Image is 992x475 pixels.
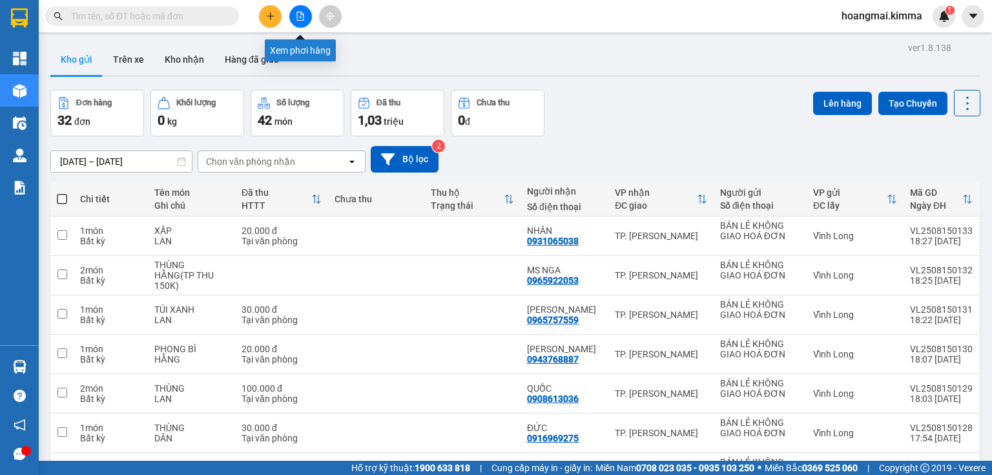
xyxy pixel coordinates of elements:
[242,236,322,246] div: Tại văn phòng
[351,461,470,475] span: Hỗ trợ kỹ thuật:
[276,98,309,107] div: Số lượng
[910,236,973,246] div: 18:27 [DATE]
[945,6,955,15] sup: 1
[813,270,897,280] div: Vĩnh Long
[527,265,602,275] div: MS NGA
[274,116,293,127] span: món
[910,265,973,275] div: VL2508150132
[242,315,322,325] div: Tại văn phòng
[813,231,897,241] div: Vĩnh Long
[154,187,229,198] div: Tên món
[50,90,144,136] button: Đơn hàng32đơn
[242,423,322,433] div: 30.000 đ
[80,354,141,364] div: Bất kỳ
[904,182,979,216] th: Toggle SortBy
[167,116,177,127] span: kg
[720,260,800,280] div: BÁN LẺ KHÔNG GIAO HOÁ ĐƠN
[14,419,26,431] span: notification
[813,388,897,399] div: Vĩnh Long
[154,354,229,364] div: HẰNG
[154,270,229,291] div: HẰNG(TP THU 150K)
[154,226,229,236] div: XẤP
[242,354,322,364] div: Tại văn phòng
[910,383,973,394] div: VL2508150129
[154,383,229,394] div: THÙNG
[527,394,579,404] div: 0908613036
[242,187,311,198] div: Đã thu
[80,194,141,204] div: Chi tiết
[74,116,90,127] span: đơn
[319,5,342,28] button: aim
[878,92,947,115] button: Tạo Chuyến
[347,156,357,167] svg: open
[80,236,141,246] div: Bất kỳ
[615,231,707,241] div: TP. [PERSON_NAME]
[80,423,141,433] div: 1 món
[154,304,229,315] div: TÚI XANH
[807,182,904,216] th: Toggle SortBy
[608,182,713,216] th: Toggle SortBy
[71,9,223,23] input: Tìm tên, số ĐT hoặc mã đơn
[11,8,28,28] img: logo-vxr
[720,220,800,241] div: BÁN LẺ KHÔNG GIAO HOÁ ĐƠN
[831,8,933,24] span: hoangmai.kimma
[206,155,295,168] div: Chọn văn phòng nhận
[154,433,229,443] div: DÂN
[13,84,26,98] img: warehouse-icon
[415,463,470,473] strong: 1900 633 818
[214,44,289,75] button: Hàng đã giao
[51,151,192,172] input: Select a date range.
[80,315,141,325] div: Bất kỳ
[527,383,602,394] div: QUỐC
[154,344,229,354] div: PHONG BÌ
[154,315,229,325] div: LAN
[14,390,26,402] span: question-circle
[527,433,579,443] div: 0916969275
[527,186,602,196] div: Người nhận
[720,299,800,320] div: BÁN LẺ KHÔNG GIAO HOÁ ĐƠN
[527,304,602,315] div: PHƯƠNG VŨ
[910,354,973,364] div: 18:07 [DATE]
[154,260,229,270] div: THÙNG
[595,461,754,475] span: Miền Nam
[13,181,26,195] img: solution-icon
[242,200,311,211] div: HTTT
[962,5,984,28] button: caret-down
[150,90,244,136] button: Khối lượng0kg
[335,194,418,204] div: Chưa thu
[527,315,579,325] div: 0965757559
[258,112,272,128] span: 42
[242,433,322,443] div: Tại văn phòng
[527,275,579,286] div: 0965922053
[458,112,465,128] span: 0
[938,10,950,22] img: icon-new-feature
[80,433,141,443] div: Bất kỳ
[527,344,602,354] div: HUY HÙNG
[910,423,973,433] div: VL2508150128
[967,10,979,22] span: caret-down
[720,378,800,399] div: BÁN LẺ KHÔNG GIAO HOÁ ĐƠN
[527,202,602,212] div: Số điện thoại
[910,187,962,198] div: Mã GD
[351,90,444,136] button: Đã thu1,03 triệu
[251,90,344,136] button: Số lượng42món
[720,417,800,438] div: BÁN LẺ KHÔNG GIAO HOÁ ĐƠN
[720,339,800,359] div: BÁN LẺ KHÔNG GIAO HOÁ ĐƠN
[235,182,328,216] th: Toggle SortBy
[813,428,897,438] div: Vĩnh Long
[259,5,282,28] button: plus
[615,200,696,211] div: ĐC giao
[242,394,322,404] div: Tại văn phòng
[910,226,973,236] div: VL2508150133
[296,12,305,21] span: file-add
[80,226,141,236] div: 1 món
[50,44,103,75] button: Kho gửi
[158,112,165,128] span: 0
[910,200,962,211] div: Ngày ĐH
[813,92,872,115] button: Lên hàng
[867,461,869,475] span: |
[465,116,470,127] span: đ
[615,187,696,198] div: VP nhận
[910,315,973,325] div: 18:22 [DATE]
[13,116,26,130] img: warehouse-icon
